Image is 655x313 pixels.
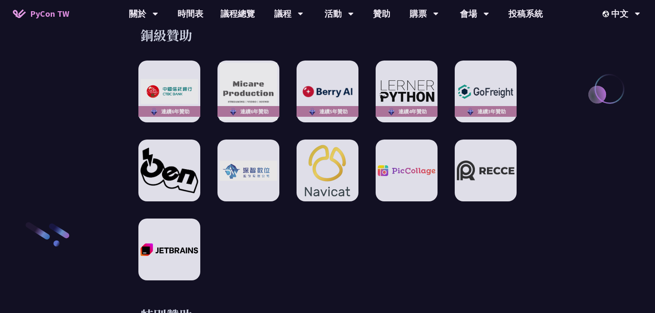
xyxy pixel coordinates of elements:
div: 連續3年贊助 [455,106,517,117]
img: sponsor-logo-diamond [465,106,475,117]
img: PicCollage [378,165,435,176]
div: 連續6年贊助 [217,106,279,117]
img: Recce | join us [457,161,514,180]
img: sponsor-logo-diamond [228,106,238,117]
h3: 銅級贊助 [141,26,514,43]
img: Navicat [299,140,356,202]
img: GoFreight [457,82,514,102]
img: sponsor-logo-diamond [307,106,317,117]
img: 深智數位 [220,161,277,181]
img: CTBC Bank [141,79,198,104]
img: Micare Production [220,63,277,120]
img: LernerPython [378,79,435,103]
img: JetBrains [141,243,198,256]
img: sponsor-logo-diamond [386,106,396,117]
img: Locale Icon [603,11,611,17]
img: Berry AI [299,84,356,100]
div: 連續4年贊助 [376,106,438,117]
img: Home icon of PyCon TW 2025 [13,9,26,18]
div: 連續6年贊助 [138,106,200,117]
div: 連續5年贊助 [297,106,358,117]
img: Oen Tech [141,148,198,193]
a: PyCon TW [4,3,78,24]
img: sponsor-logo-diamond [149,106,159,117]
span: PyCon TW [30,7,69,20]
